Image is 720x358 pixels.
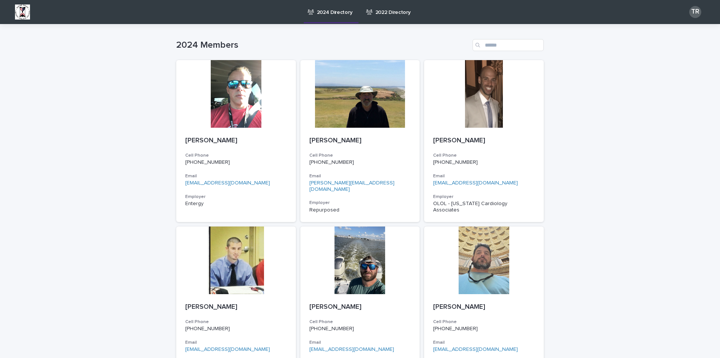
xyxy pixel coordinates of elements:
[433,160,478,165] a: [PHONE_NUMBER]
[309,319,411,325] h3: Cell Phone
[185,160,230,165] a: [PHONE_NUMBER]
[309,340,411,346] h3: Email
[309,160,354,165] a: [PHONE_NUMBER]
[433,194,535,200] h3: Employer
[185,194,287,200] h3: Employer
[689,6,701,18] div: TR
[185,137,287,145] p: [PERSON_NAME]
[309,200,411,206] h3: Employer
[309,347,394,352] a: [EMAIL_ADDRESS][DOMAIN_NAME]
[433,319,535,325] h3: Cell Phone
[433,326,478,331] a: [PHONE_NUMBER]
[300,60,420,222] a: [PERSON_NAME]Cell Phone[PHONE_NUMBER]Email[PERSON_NAME][EMAIL_ADDRESS][DOMAIN_NAME]EmployerRepurp...
[176,60,296,222] a: [PERSON_NAME]Cell Phone[PHONE_NUMBER]Email[EMAIL_ADDRESS][DOMAIN_NAME]EmployerEntergy
[433,303,535,311] p: [PERSON_NAME]
[185,319,287,325] h3: Cell Phone
[185,340,287,346] h3: Email
[185,173,287,179] h3: Email
[433,201,535,213] p: OLOL - [US_STATE] Cardiology Associates
[433,340,535,346] h3: Email
[185,180,270,186] a: [EMAIL_ADDRESS][DOMAIN_NAME]
[433,153,535,159] h3: Cell Phone
[185,201,287,207] p: Entergy
[424,60,544,222] a: [PERSON_NAME]Cell Phone[PHONE_NUMBER]Email[EMAIL_ADDRESS][DOMAIN_NAME]EmployerOLOL - [US_STATE] C...
[309,207,411,213] p: Repurposed
[185,303,287,311] p: [PERSON_NAME]
[309,303,411,311] p: [PERSON_NAME]
[309,137,411,145] p: [PERSON_NAME]
[433,137,535,145] p: [PERSON_NAME]
[185,153,287,159] h3: Cell Phone
[185,326,230,331] a: [PHONE_NUMBER]
[309,173,411,179] h3: Email
[472,39,544,51] input: Search
[433,173,535,179] h3: Email
[176,40,469,51] h1: 2024 Members
[15,5,30,20] img: BsxibNoaTPe9uU9VL587
[433,180,518,186] a: [EMAIL_ADDRESS][DOMAIN_NAME]
[433,347,518,352] a: [EMAIL_ADDRESS][DOMAIN_NAME]
[309,180,394,192] a: [PERSON_NAME][EMAIL_ADDRESS][DOMAIN_NAME]
[185,347,270,352] a: [EMAIL_ADDRESS][DOMAIN_NAME]
[309,326,354,331] a: [PHONE_NUMBER]
[309,153,411,159] h3: Cell Phone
